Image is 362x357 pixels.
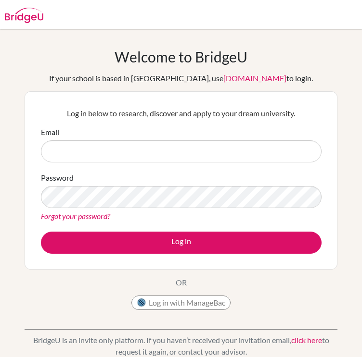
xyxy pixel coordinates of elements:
[176,277,187,288] p: OR
[41,232,322,254] button: Log in
[115,48,247,65] h1: Welcome to BridgeU
[41,108,322,119] p: Log in below to research, discover and apply to your dream university.
[41,172,74,184] label: Password
[5,8,43,23] img: Bridge-U
[291,335,322,345] a: click here
[131,295,231,310] button: Log in with ManageBac
[41,126,59,138] label: Email
[41,211,110,221] a: Forgot your password?
[223,74,286,83] a: [DOMAIN_NAME]
[49,73,313,84] div: If your school is based in [GEOGRAPHIC_DATA], use to login.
